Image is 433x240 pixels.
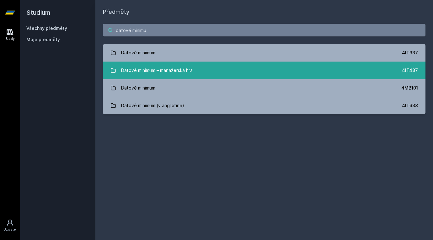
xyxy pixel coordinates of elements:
[103,79,425,97] a: Datové minimum 4MB101
[121,46,155,59] div: Datové minimum
[402,67,418,74] div: 4IT437
[6,36,15,41] div: Study
[121,82,155,94] div: Datové minimum
[1,216,19,235] a: Uživatel
[402,50,418,56] div: 4IT337
[103,44,425,62] a: Datové minimum 4IT337
[26,25,67,31] a: Všechny předměty
[1,25,19,44] a: Study
[103,24,425,36] input: Název nebo ident předmětu…
[401,85,418,91] div: 4MB101
[103,8,425,16] h1: Předměty
[26,36,60,43] span: Moje předměty
[103,97,425,114] a: Datové minimum (v angličtině) 4IT338
[103,62,425,79] a: Datové minimum – manažerská hra 4IT437
[121,99,184,112] div: Datové minimum (v angličtině)
[402,102,418,109] div: 4IT338
[3,227,17,232] div: Uživatel
[121,64,193,77] div: Datové minimum – manažerská hra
